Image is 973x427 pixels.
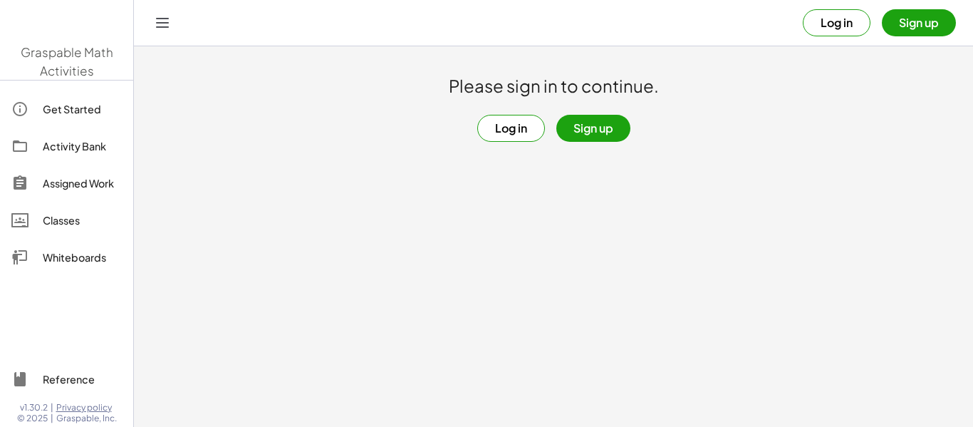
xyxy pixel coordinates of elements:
[21,44,113,78] span: Graspable Math Activities
[56,413,117,424] span: Graspable, Inc.
[151,11,174,34] button: Toggle navigation
[51,413,53,424] span: |
[6,129,128,163] a: Activity Bank
[6,166,128,200] a: Assigned Work
[449,75,659,98] h1: Please sign in to continue.
[43,212,122,229] div: Classes
[20,402,48,413] span: v1.30.2
[43,371,122,388] div: Reference
[17,413,48,424] span: © 2025
[43,175,122,192] div: Assigned Work
[56,402,117,413] a: Privacy policy
[803,9,870,36] button: Log in
[6,203,128,237] a: Classes
[43,249,122,266] div: Whiteboards
[43,101,122,118] div: Get Started
[882,9,956,36] button: Sign up
[51,402,53,413] span: |
[556,115,630,142] button: Sign up
[43,138,122,155] div: Activity Bank
[6,240,128,274] a: Whiteboards
[477,115,545,142] button: Log in
[6,362,128,396] a: Reference
[6,92,128,126] a: Get Started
